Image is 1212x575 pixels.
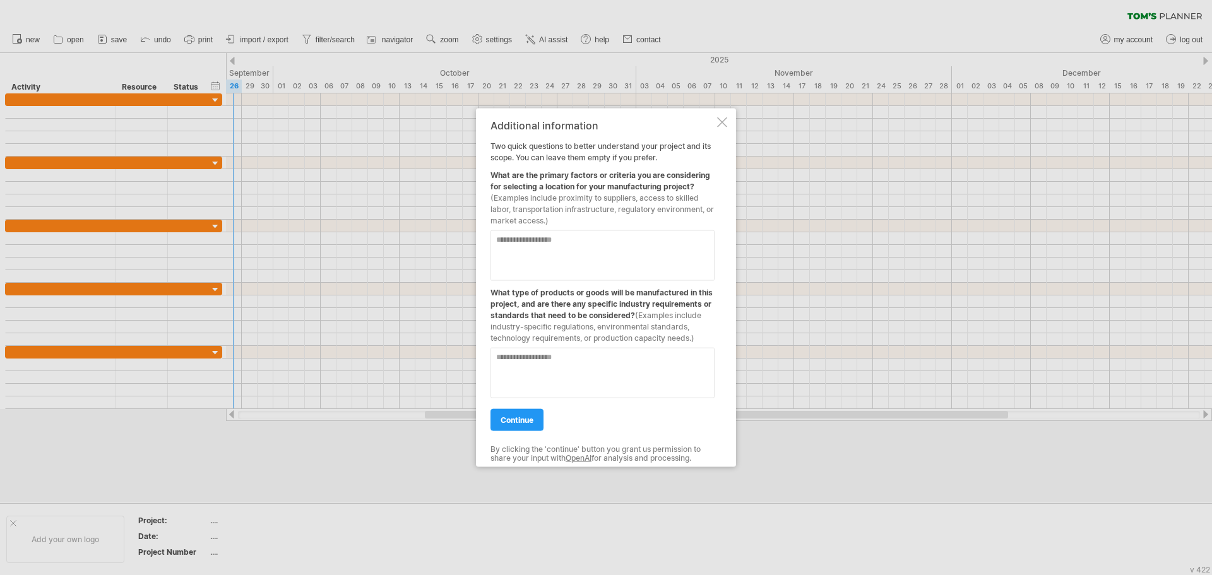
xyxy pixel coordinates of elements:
div: What type of products or goods will be manufactured in this project, and are there any specific i... [490,280,715,343]
div: What are the primary factors or criteria you are considering for selecting a location for your ma... [490,163,715,226]
span: (Examples include industry-specific regulations, environmental standards, technology requirements... [490,310,701,342]
div: By clicking the 'continue' button you grant us permission to share your input with for analysis a... [490,444,715,463]
div: Additional information [490,119,715,131]
a: continue [490,408,544,430]
span: (Examples include proximity to suppliers, access to skilled labor, transportation infrastructure,... [490,193,714,225]
span: continue [501,415,533,424]
div: Two quick questions to better understand your project and its scope. You can leave them empty if ... [490,119,715,456]
a: OpenAI [566,453,591,463]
